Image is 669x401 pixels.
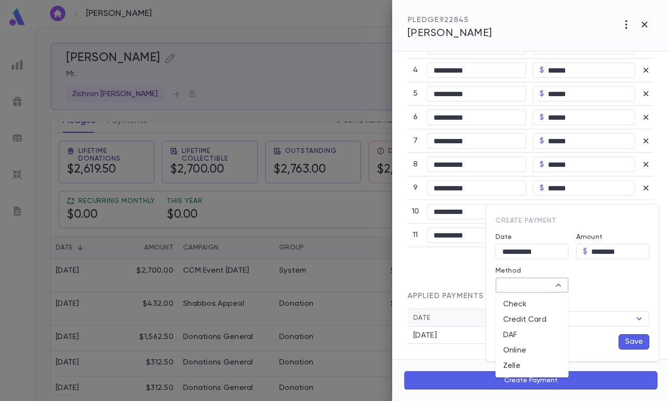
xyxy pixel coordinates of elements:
label: Method [496,267,521,275]
li: Credit Card [496,312,569,327]
li: Check [496,297,569,312]
button: Open [632,312,646,326]
button: Close [552,278,565,292]
input: Choose date, selected date is Sep 14, 2025 [496,244,569,259]
li: Zelle [496,358,569,374]
label: Date [496,233,569,241]
li: DAF [496,327,569,343]
button: Save [619,334,649,350]
span: Create Payment [496,217,557,224]
label: Amount [576,233,602,241]
p: $ [583,247,587,256]
li: Online [496,343,569,358]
